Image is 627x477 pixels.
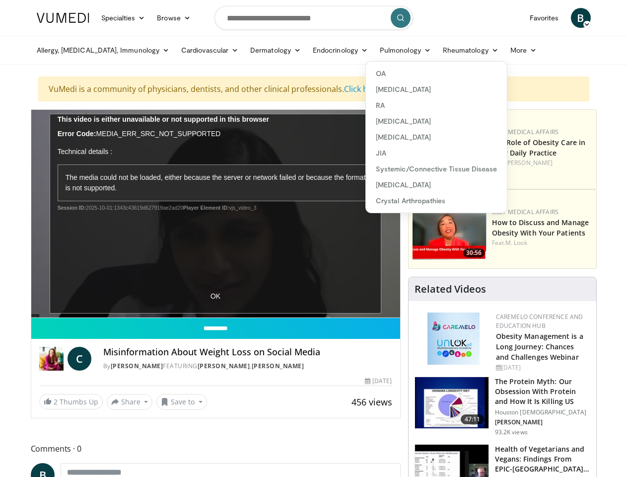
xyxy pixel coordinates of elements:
[492,159,592,167] div: Feat.
[413,208,487,260] img: c98a6a29-1ea0-4bd5-8cf5-4d1e188984a7.png.150x105_q85_crop-smart_upscale.png
[366,177,507,193] a: [MEDICAL_DATA]
[366,129,507,145] a: [MEDICAL_DATA]
[151,8,197,28] a: Browse
[95,8,151,28] a: Specialties
[31,110,400,318] video-js: Video Player
[68,347,91,371] a: C
[492,128,559,136] a: Lilly Medical Affairs
[103,362,392,371] div: By FEATURING ,
[156,394,207,410] button: Save to
[571,8,591,28] a: B
[495,428,528,436] p: 93.2K views
[461,414,485,424] span: 47:11
[198,362,250,370] a: [PERSON_NAME]
[307,40,374,60] a: Endocrinology
[496,313,583,330] a: CaReMeLO Conference and Education Hub
[351,396,392,408] span: 456 views
[39,394,103,409] a: 2 Thumbs Up
[492,138,586,158] a: The Role of Obesity Care in Your Daily Practice
[413,208,487,260] a: 30:56
[495,408,590,416] p: Houston [DEMOGRAPHIC_DATA]
[524,8,565,28] a: Favorites
[244,40,307,60] a: Dermatology
[415,283,486,295] h4: Related Videos
[505,238,527,247] a: M. Look
[365,377,392,386] div: [DATE]
[366,97,507,113] a: RA
[366,81,507,97] a: [MEDICAL_DATA]
[252,362,304,370] a: [PERSON_NAME]
[366,113,507,129] a: [MEDICAL_DATA]
[415,377,590,436] a: 47:11 The Protein Myth: Our Obsession With Protein and How It Is Killing US Houston [DEMOGRAPHIC_...
[54,397,58,406] span: 2
[366,145,507,161] a: JIA
[175,40,244,60] a: Cardiovascular
[37,13,89,23] img: VuMedi Logo
[415,377,488,429] img: b7b8b05e-5021-418b-a89a-60a270e7cf82.150x105_q85_crop-smart_upscale.jpg
[496,331,583,362] a: Obesity Management is a Long Journey: Chances and Challenges Webinar
[38,77,589,101] div: VuMedi is a community of physicians, dentists, and other clinical professionals.
[107,394,153,410] button: Share
[103,347,392,358] h4: Misinformation About Weight Loss on Social Media
[366,193,507,209] a: Crystal Arthropathies
[31,442,401,455] span: Comments 0
[492,238,592,247] div: Feat.
[366,161,507,177] a: Systemic/Connective Tissue Disease
[492,208,559,216] a: Lilly Medical Affairs
[505,159,553,167] a: [PERSON_NAME]
[463,248,485,257] span: 30:56
[427,313,480,365] img: 45df64a9-a6de-482c-8a90-ada250f7980c.png.150x105_q85_autocrop_double_scale_upscale_version-0.2.jpg
[344,83,462,94] a: Click here to set your password
[495,444,590,474] h3: Health of Vegetarians and Vegans: Findings From EPIC-[GEOGRAPHIC_DATA] and Othe…
[366,66,507,81] a: OA
[31,40,176,60] a: Allergy, [MEDICAL_DATA], Immunology
[214,6,413,30] input: Search topics, interventions
[437,40,504,60] a: Rheumatology
[495,418,590,426] p: [PERSON_NAME]
[496,363,588,372] div: [DATE]
[504,40,543,60] a: More
[111,362,163,370] a: [PERSON_NAME]
[374,40,437,60] a: Pulmonology
[492,218,589,238] a: How to Discuss and Manage Obesity With Your Patients
[39,347,64,371] img: Dr. Carolynn Francavilla
[495,377,590,406] h3: The Protein Myth: Our Obsession With Protein and How It Is Killing US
